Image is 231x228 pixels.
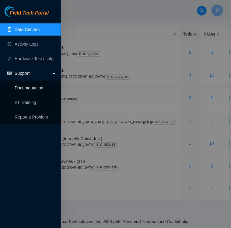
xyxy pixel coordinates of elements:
span: read [7,71,12,75]
a: Activity Logs [15,42,39,47]
a: Documentation [15,85,43,90]
span: Field Tech Portal [10,10,49,16]
a: Data Centers [15,27,40,32]
a: FT Training [15,100,36,105]
p: Report a Problem [15,111,56,123]
img: Akamai Technologies [5,6,31,17]
span: Support [15,67,51,79]
a: Akamai TechnologiesField Tech Portal [5,11,49,19]
a: Hardware Test (isok) [15,56,54,61]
